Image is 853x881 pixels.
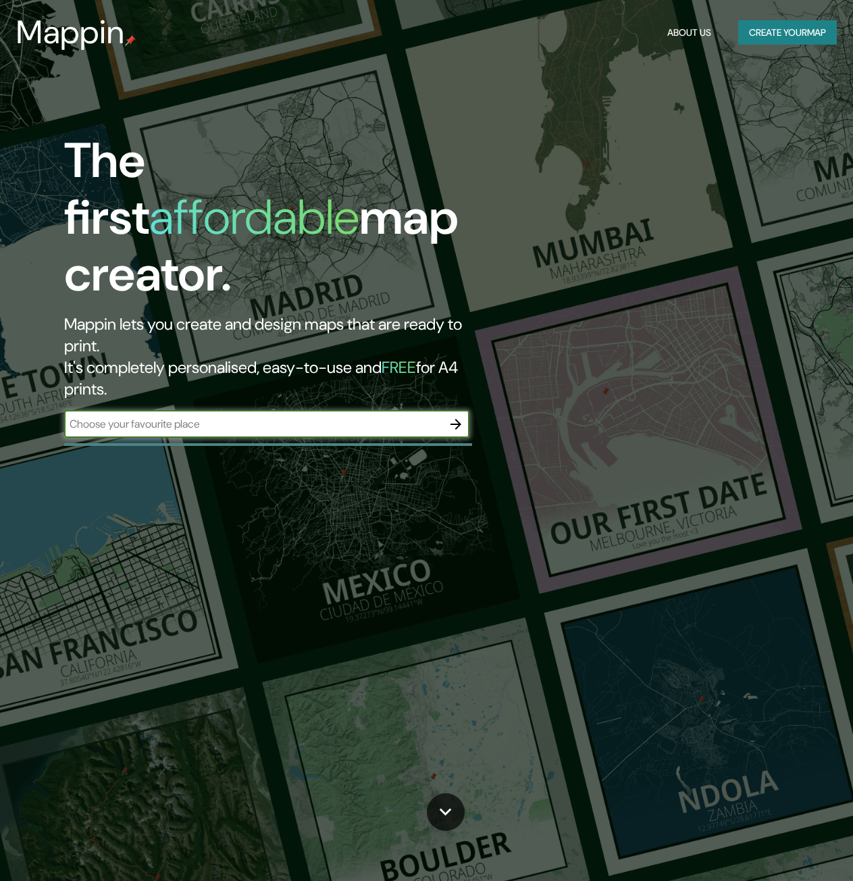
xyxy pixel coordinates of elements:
[662,20,717,45] button: About Us
[125,35,136,46] img: mappin-pin
[738,20,837,45] button: Create yourmap
[149,186,359,249] h1: affordable
[64,416,442,432] input: Choose your favourite place
[64,132,491,313] h1: The first map creator.
[382,357,416,378] h5: FREE
[16,14,125,51] h3: Mappin
[64,313,491,400] h2: Mappin lets you create and design maps that are ready to print. It's completely personalised, eas...
[733,828,838,866] iframe: Help widget launcher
